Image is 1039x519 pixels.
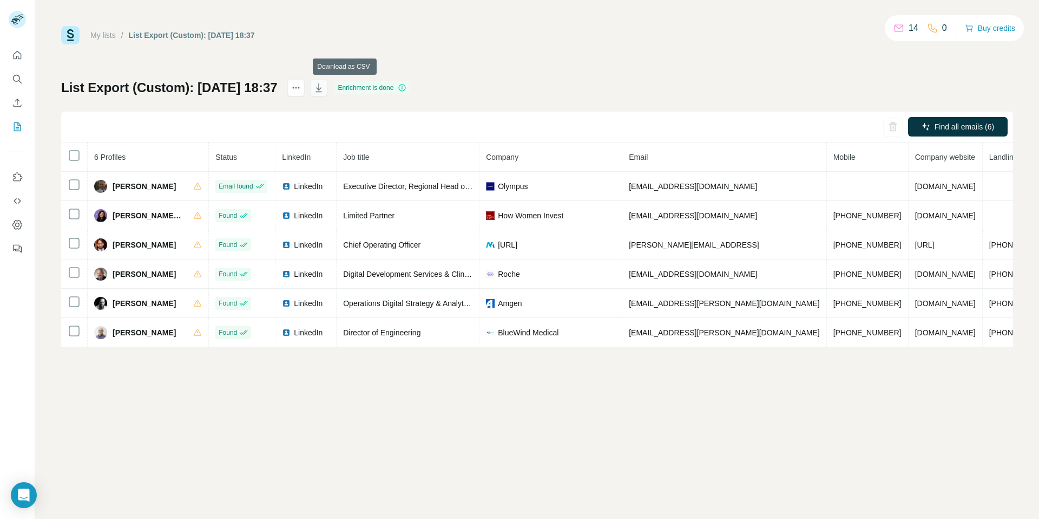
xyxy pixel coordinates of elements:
span: BlueWind Medical [498,327,558,338]
span: [EMAIL_ADDRESS][PERSON_NAME][DOMAIN_NAME] [629,328,819,337]
span: [PERSON_NAME] [113,239,176,250]
div: Enrichment is done [335,81,410,94]
span: [EMAIL_ADDRESS][PERSON_NAME][DOMAIN_NAME] [629,299,819,308]
a: My lists [90,31,116,40]
button: Use Surfe on LinkedIn [9,167,26,187]
img: company-logo [486,270,495,278]
span: Status [215,153,237,161]
button: My lists [9,117,26,137]
span: Olympus [498,181,528,192]
img: LinkedIn logo [282,270,291,278]
span: [DOMAIN_NAME] [915,211,976,220]
span: [PHONE_NUMBER] [833,211,902,220]
span: Found [219,269,237,279]
img: company-logo [486,211,495,220]
span: How Women Invest [498,210,563,221]
img: Avatar [94,297,107,310]
button: Feedback [9,239,26,258]
span: Job title [343,153,369,161]
img: Avatar [94,326,107,339]
span: [EMAIL_ADDRESS][DOMAIN_NAME] [629,182,757,191]
li: / [121,30,123,41]
span: Found [219,299,237,308]
span: Amgen [498,298,522,309]
button: Buy credits [965,21,1015,36]
span: Mobile [833,153,856,161]
span: Chief Operating Officer [343,241,420,249]
img: LinkedIn logo [282,182,291,191]
img: LinkedIn logo [282,241,291,249]
button: Quick start [9,46,26,65]
p: 14 [909,22,918,35]
img: company-logo [486,241,495,249]
img: LinkedIn logo [282,211,291,220]
span: [URL] [915,241,935,249]
span: [PERSON_NAME] [113,298,176,309]
span: LinkedIn [294,327,323,338]
span: Company website [915,153,975,161]
img: company-logo [486,328,495,337]
span: [PHONE_NUMBER] [833,299,902,308]
span: LinkedIn [294,239,323,250]
img: Avatar [94,268,107,281]
img: Avatar [94,238,107,251]
span: Landline [989,153,1018,161]
span: Email found [219,181,253,191]
span: [DOMAIN_NAME] [915,182,976,191]
span: [PERSON_NAME] [113,181,176,192]
span: Find all emails (6) [935,121,994,132]
button: Find all emails (6) [908,117,1008,137]
span: Email [629,153,648,161]
span: 6 Profiles [94,153,126,161]
img: company-logo [486,299,495,308]
span: Found [219,328,237,338]
span: Found [219,240,237,250]
span: Operations Digital Strategy & Analytics Sr. Dr. [343,299,496,308]
span: [PHONE_NUMBER] [833,270,902,278]
span: [PERSON_NAME][EMAIL_ADDRESS] [629,241,759,249]
p: 0 [942,22,947,35]
button: Use Surfe API [9,191,26,211]
img: Avatar [94,209,107,222]
span: [EMAIL_ADDRESS][DOMAIN_NAME] [629,211,757,220]
span: [EMAIL_ADDRESS][DOMAIN_NAME] [629,270,757,278]
span: LinkedIn [294,181,323,192]
span: Executive Director, Regional Head of R&D Engineering, Digital Unit [343,182,568,191]
button: Dashboard [9,215,26,235]
span: Digital Development Services & Clinical Insights, Head of Architecture and Engineering [343,270,634,278]
span: [PHONE_NUMBER] [833,328,902,337]
button: actions [287,79,305,96]
span: [DOMAIN_NAME] [915,299,976,308]
span: LinkedIn [282,153,311,161]
span: Director of Engineering [343,328,420,337]
span: LinkedIn [294,210,323,221]
img: LinkedIn logo [282,299,291,308]
img: company-logo [486,182,495,191]
img: LinkedIn logo [282,328,291,337]
span: Roche [498,269,519,280]
h1: List Export (Custom): [DATE] 18:37 [61,79,278,96]
img: Surfe Logo [61,26,80,44]
div: Open Intercom Messenger [11,482,37,508]
img: Avatar [94,180,107,193]
span: [PERSON_NAME] [113,269,176,280]
span: LinkedIn [294,298,323,309]
span: [PHONE_NUMBER] [833,241,902,249]
span: Company [486,153,518,161]
span: LinkedIn [294,269,323,280]
span: [PERSON_NAME] [113,327,176,338]
span: [URL] [498,239,517,250]
span: Found [219,211,237,220]
span: [PERSON_NAME], PhD [113,210,182,221]
span: Limited Partner [343,211,394,220]
span: [DOMAIN_NAME] [915,328,976,337]
button: Enrich CSV [9,93,26,113]
div: List Export (Custom): [DATE] 18:37 [129,30,255,41]
span: [DOMAIN_NAME] [915,270,976,278]
button: Search [9,69,26,89]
